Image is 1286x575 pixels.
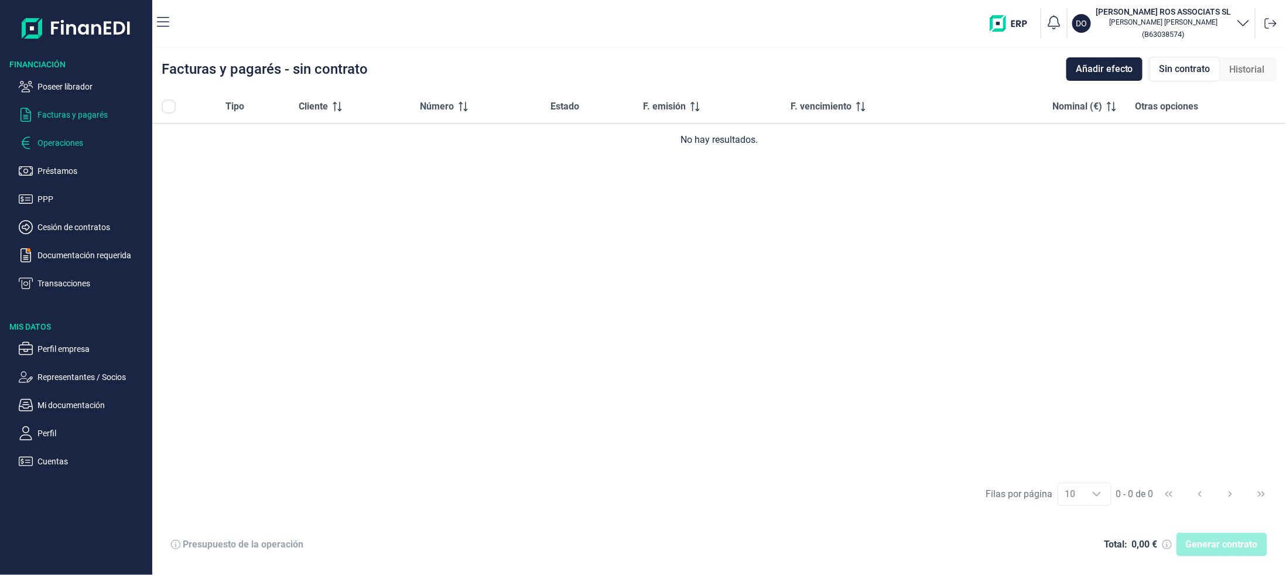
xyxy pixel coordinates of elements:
span: Cliente [299,100,328,114]
img: Logo de aplicación [22,9,131,47]
p: Perfil empresa [37,342,148,356]
p: Facturas y pagarés [37,108,148,122]
p: DO [1076,18,1087,29]
button: Préstamos [19,164,148,178]
span: F. emisión [643,100,686,114]
button: Poseer librador [19,80,148,94]
p: Transacciones [37,276,148,290]
p: Perfil [37,426,148,440]
div: Historial [1220,58,1274,81]
h3: [PERSON_NAME] ROS ASSOCIATS SL [1096,6,1232,18]
button: Facturas y pagarés [19,108,148,122]
span: Estado [550,100,579,114]
p: Documentación requerida [37,248,148,262]
span: Número [420,100,454,114]
p: Cesión de contratos [37,220,148,234]
div: Choose [1083,483,1111,505]
button: Mi documentación [19,398,148,412]
button: Operaciones [19,136,148,150]
button: Cuentas [19,454,148,468]
p: Préstamos [37,164,148,178]
div: Facturas y pagarés - sin contrato [162,62,368,76]
button: Perfil [19,426,148,440]
div: Presupuesto de la operación [183,539,303,550]
button: Previous Page [1186,480,1214,508]
p: PPP [37,192,148,206]
p: [PERSON_NAME] [PERSON_NAME] [1096,18,1232,27]
button: Añadir efecto [1066,57,1143,81]
div: 0,00 € [1132,539,1158,550]
div: All items unselected [162,100,176,114]
button: Documentación requerida [19,248,148,262]
div: Sin contrato [1150,57,1220,81]
p: Operaciones [37,136,148,150]
div: Total: [1104,539,1127,550]
img: erp [990,15,1036,32]
button: DO[PERSON_NAME] ROS ASSOCIATS SL[PERSON_NAME] [PERSON_NAME](B63038574) [1072,6,1250,41]
span: F. vencimiento [791,100,851,114]
button: Cesión de contratos [19,220,148,234]
small: Copiar cif [1143,30,1185,39]
button: Representantes / Socios [19,370,148,384]
button: PPP [19,192,148,206]
button: Next Page [1216,480,1244,508]
p: Cuentas [37,454,148,468]
span: Nominal (€) [1052,100,1102,114]
button: Transacciones [19,276,148,290]
span: Historial [1230,63,1265,77]
div: No hay resultados. [162,133,1277,147]
div: Filas por página [986,487,1053,501]
button: First Page [1155,480,1183,508]
span: Otras opciones [1135,100,1198,114]
button: Perfil empresa [19,342,148,356]
span: Sin contrato [1160,62,1210,76]
p: Representantes / Socios [37,370,148,384]
span: 0 - 0 de 0 [1116,490,1154,499]
p: Mi documentación [37,398,148,412]
button: Last Page [1247,480,1275,508]
span: Tipo [225,100,244,114]
p: Poseer librador [37,80,148,94]
span: Añadir efecto [1076,62,1133,76]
